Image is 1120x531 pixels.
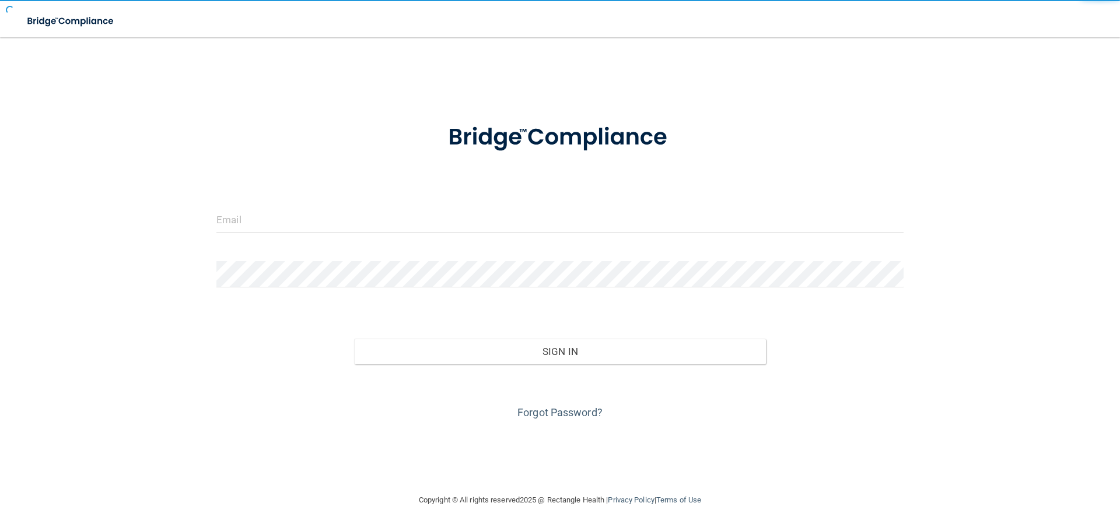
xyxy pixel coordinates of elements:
button: Sign In [354,339,766,364]
img: bridge_compliance_login_screen.278c3ca4.svg [17,9,125,33]
a: Forgot Password? [517,406,603,419]
img: bridge_compliance_login_screen.278c3ca4.svg [424,107,696,168]
a: Terms of Use [656,495,701,504]
a: Privacy Policy [608,495,654,504]
div: Copyright © All rights reserved 2025 @ Rectangle Health | | [347,481,773,519]
input: Email [216,206,904,233]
